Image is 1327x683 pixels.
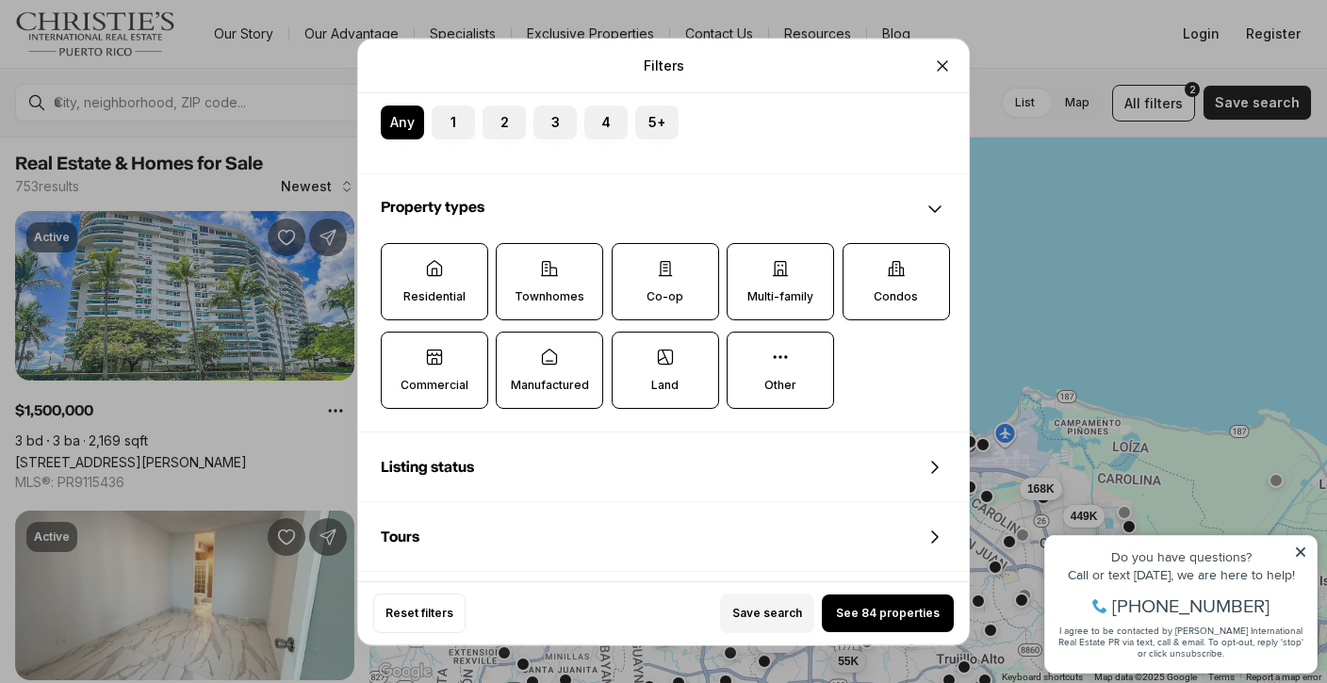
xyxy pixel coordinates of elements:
span: I agree to be contacted by [PERSON_NAME] International Real Estate PR via text, call & email. To ... [24,116,269,152]
button: Save search [720,594,814,633]
span: Save search [732,606,802,621]
p: Land [651,378,679,393]
div: Property types [358,175,969,243]
label: 1 [432,106,475,139]
button: Reset filters [373,594,466,633]
button: See 84 properties [822,594,954,632]
label: 5+ [635,106,679,139]
p: Multi-family [747,289,813,304]
p: Manufactured [511,378,589,393]
p: Condos [874,289,918,304]
div: Tours [358,503,969,571]
div: Property details [358,573,969,641]
button: Close [924,46,961,84]
div: Listing status [358,433,969,501]
div: Property types [358,243,969,431]
p: Residential [403,289,466,304]
p: Commercial [401,378,468,393]
span: Reset filters [385,606,453,621]
span: See 84 properties [836,606,940,621]
p: Co-op [647,289,683,304]
label: Any [381,106,424,139]
label: 2 [483,106,526,139]
div: Call or text [DATE], we are here to help! [20,60,272,73]
label: 3 [533,106,577,139]
p: Townhomes [515,289,584,304]
span: Property types [381,200,484,215]
span: Tours [381,529,419,545]
label: 4 [584,106,628,139]
div: Bathrooms [358,106,969,173]
span: Listing status [381,460,474,475]
p: Filters [644,57,684,73]
div: Do you have questions? [20,42,272,56]
p: Other [764,378,796,393]
span: [PHONE_NUMBER] [77,89,235,107]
